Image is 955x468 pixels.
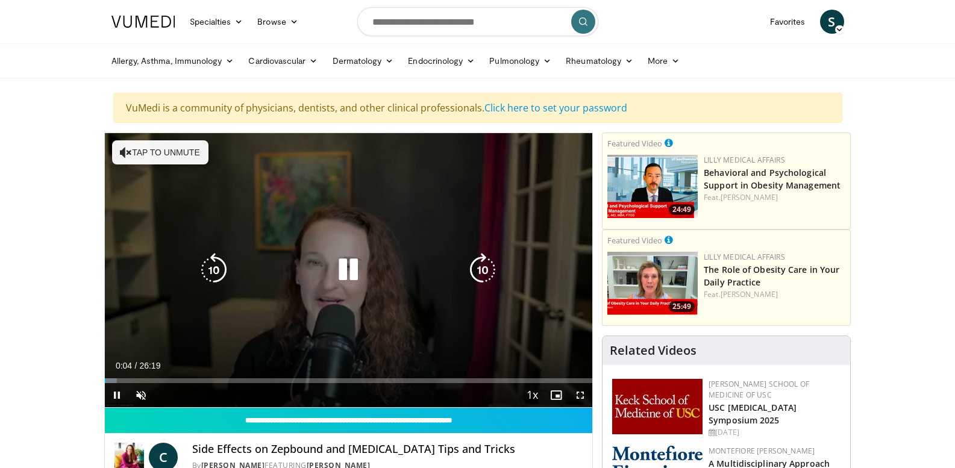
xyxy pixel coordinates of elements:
video-js: Video Player [105,133,593,408]
a: [PERSON_NAME] [721,192,778,202]
button: Pause [105,383,129,407]
span: 0:04 [116,361,132,370]
a: Pulmonology [482,49,559,73]
a: USC [MEDICAL_DATA] Symposium 2025 [709,402,797,426]
img: VuMedi Logo [111,16,175,28]
a: Allergy, Asthma, Immunology [104,49,242,73]
img: e1208b6b-349f-4914-9dd7-f97803bdbf1d.png.150x105_q85_crop-smart_upscale.png [607,252,698,315]
span: / [135,361,137,370]
a: More [640,49,687,73]
small: Featured Video [607,138,662,149]
h4: Related Videos [610,343,697,358]
a: Lilly Medical Affairs [704,155,785,165]
button: Unmute [129,383,153,407]
button: Enable picture-in-picture mode [544,383,568,407]
a: Favorites [763,10,813,34]
a: 25:49 [607,252,698,315]
a: 24:49 [607,155,698,218]
div: [DATE] [709,427,841,438]
button: Fullscreen [568,383,592,407]
a: S [820,10,844,34]
div: VuMedi is a community of physicians, dentists, and other clinical professionals. [113,93,842,123]
h4: Side Effects on Zepbound and [MEDICAL_DATA] Tips and Tricks [192,443,583,456]
input: Search topics, interventions [357,7,598,36]
div: Feat. [704,289,845,300]
a: Lilly Medical Affairs [704,252,785,262]
a: Endocrinology [401,49,482,73]
a: [PERSON_NAME] School of Medicine of USC [709,379,809,400]
span: 24:49 [669,204,695,215]
a: Rheumatology [559,49,640,73]
a: [PERSON_NAME] [721,289,778,299]
a: Cardiovascular [241,49,325,73]
a: Behavioral and Psychological Support in Obesity Management [704,167,841,191]
span: 26:19 [139,361,160,370]
a: Specialties [183,10,251,34]
a: Click here to set your password [484,101,627,114]
button: Playback Rate [520,383,544,407]
span: 25:49 [669,301,695,312]
img: 7b941f1f-d101-407a-8bfa-07bd47db01ba.png.150x105_q85_autocrop_double_scale_upscale_version-0.2.jpg [612,379,703,434]
small: Featured Video [607,235,662,246]
img: ba3304f6-7838-4e41-9c0f-2e31ebde6754.png.150x105_q85_crop-smart_upscale.png [607,155,698,218]
a: Montefiore [PERSON_NAME] [709,446,815,456]
div: Progress Bar [105,378,593,383]
a: The Role of Obesity Care in Your Daily Practice [704,264,839,288]
button: Tap to unmute [112,140,208,164]
a: Dermatology [325,49,401,73]
a: Browse [250,10,305,34]
div: Feat. [704,192,845,203]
